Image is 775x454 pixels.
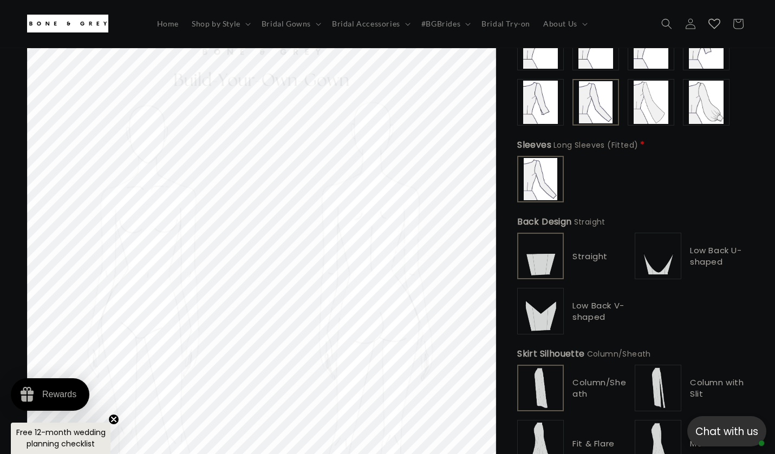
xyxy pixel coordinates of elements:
span: Free 12-month wedding planning checklist [16,427,106,449]
button: Open chatbox [687,416,766,446]
img: https://cdn.shopify.com/s/files/1/0750/3832/7081/files/sleeves-34-fitted.jpg?v=1756369303 [519,81,562,124]
img: https://cdn.shopify.com/s/files/1/0750/3832/7081/files/low_back_u-shape_4aad6cdb-8b2f-4a58-90d4-2... [636,234,680,278]
p: Chat with us [687,424,766,439]
button: Write a review [649,16,721,35]
a: Home [151,12,185,35]
img: https://cdn.shopify.com/s/files/1/0750/3832/7081/files/v_back.png?v=1756806272 [519,289,562,333]
img: Bone and Grey Bridal [27,15,108,33]
span: Low Back U-shaped [690,245,748,267]
span: Back Design [517,215,605,228]
span: Shop by Style [192,19,240,29]
span: Column/Sheath [572,377,630,399]
span: Sleeves [517,139,638,152]
span: Bridal Try-on [481,19,530,29]
summary: Shop by Style [185,12,255,35]
span: Skirt Silhouette [517,347,651,360]
span: Home [157,19,179,29]
span: About Us [543,19,577,29]
a: Bridal Try-on [475,12,537,35]
span: Fit & Flare [572,438,615,449]
img: https://cdn.shopify.com/s/files/1/0750/3832/7081/files/sleeves-fullbell.jpg?v=1756369344 [629,81,673,124]
span: #BGBrides [421,19,460,29]
summary: Bridal Gowns [255,12,325,35]
span: Bridal Accessories [332,19,400,29]
a: Write a review [72,62,120,70]
summary: About Us [537,12,592,35]
summary: #BGBrides [415,12,475,35]
img: https://cdn.shopify.com/s/files/1/0750/3832/7081/files/straight_back_9aeb558a-0c6a-40fc-be05-cf48... [519,235,562,277]
summary: Search [655,12,679,36]
summary: Bridal Accessories [325,12,415,35]
div: Rewards [42,390,76,399]
span: Column/Sheath [587,348,651,359]
img: https://cdn.shopify.com/s/files/1/0750/3832/7081/files/column_with_slit_95bf325b-2d13-487d-92d3-c... [636,366,680,410]
span: Column with Slit [690,377,748,399]
span: Low Back V-shaped [572,300,630,323]
img: https://cdn.shopify.com/s/files/1/0750/3832/7081/files/sleeves-fullbishop.jpg?v=1756369356 [685,81,728,124]
span: Bridal Gowns [262,19,311,29]
img: https://cdn.shopify.com/s/files/1/0750/3832/7081/files/sleeves-fullfitted.jpg?v=1756369325 [575,81,617,123]
img: https://cdn.shopify.com/s/files/1/0750/3832/7081/files/sleeves-fullfitted.jpg?v=1756369325 [519,158,562,200]
span: Long Sleeves (Fitted) [553,140,638,150]
span: Straight [574,216,605,227]
img: https://cdn.shopify.com/s/files/1/0750/3832/7081/files/column_b63d2362-462d-4147-b160-3913c547a70... [519,367,562,409]
button: Close teaser [108,414,119,425]
div: Free 12-month wedding planning checklistClose teaser [11,423,110,454]
span: Straight [572,251,608,262]
a: Bone and Grey Bridal [23,11,140,37]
